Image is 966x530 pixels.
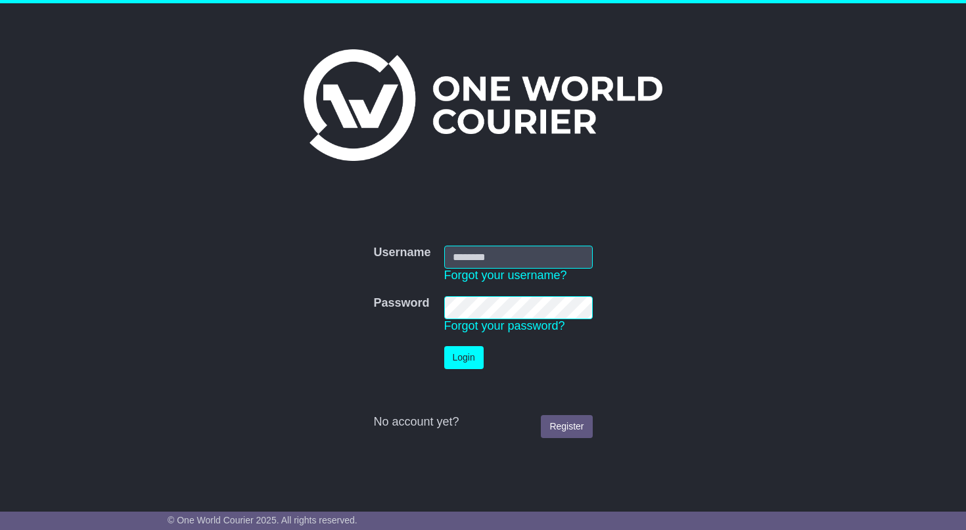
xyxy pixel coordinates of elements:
[444,319,565,332] a: Forgot your password?
[168,515,357,525] span: © One World Courier 2025. All rights reserved.
[444,346,484,369] button: Login
[444,269,567,282] a: Forgot your username?
[373,296,429,311] label: Password
[373,246,430,260] label: Username
[373,415,592,430] div: No account yet?
[304,49,662,161] img: One World
[541,415,592,438] a: Register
